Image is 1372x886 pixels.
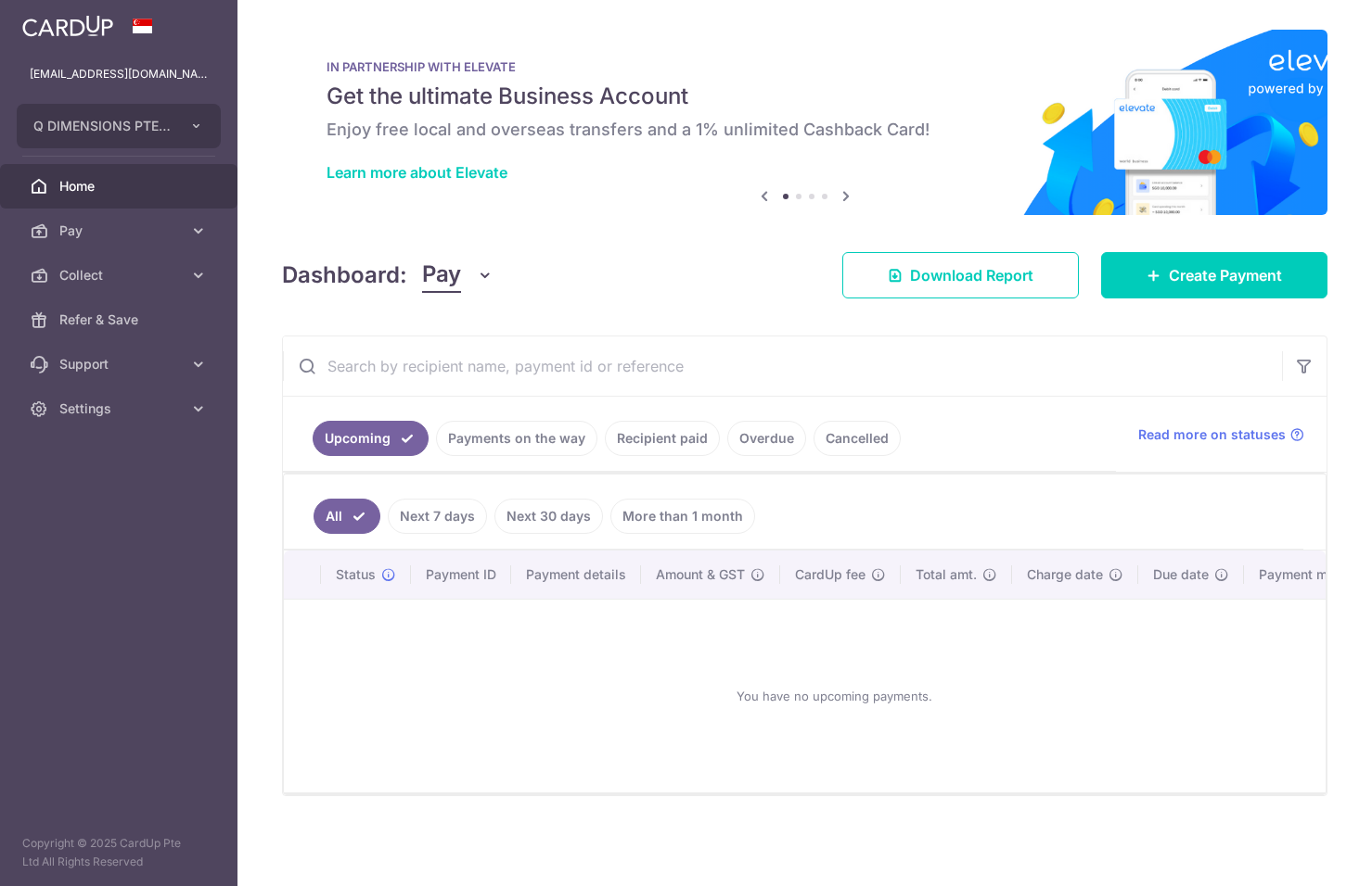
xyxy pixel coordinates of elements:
p: [EMAIL_ADDRESS][DOMAIN_NAME] [30,65,208,83]
h6: Enjoy free local and overseas transfers and a 1% unlimited Cashback Card! [327,119,1283,141]
a: Download Report [842,252,1079,298]
a: Payments on the way [436,421,597,456]
span: Pay [59,221,182,240]
div: You have no upcoming payments. [306,614,1363,778]
a: Next 7 days [388,499,487,534]
span: Q DIMENSIONS PTE. LTD. [33,117,171,135]
span: Refer & Save [59,310,182,329]
span: Total amt. [916,565,977,584]
a: Create Payment [1101,252,1327,298]
span: Charge date [1027,565,1103,584]
span: Pay [422,258,461,293]
img: CardUp [22,15,113,37]
a: Cancelled [814,421,901,456]
p: IN PARTNERSHIP WITH ELEVATE [327,59,1283,74]
span: Create Payment [1169,264,1282,286]
h5: Get the ultimate Business Account [327,82,1283,111]
a: Learn more about Elevate [327,163,507,182]
span: Collect [59,266,182,285]
input: Search by recipient name, payment id or reference [283,336,1282,396]
h4: Dashboard: [282,259,407,292]
span: Read more on statuses [1138,425,1286,444]
th: Payment ID [411,551,511,599]
span: Support [59,355,182,373]
a: Next 30 days [494,499,603,534]
img: Renovation banner [282,30,1327,215]
a: Overdue [727,421,806,456]
span: Settings [59,399,182,418]
span: Due date [1153,565,1209,584]
a: All [314,499,380,534]
a: Recipient paid [605,421,720,456]
a: Upcoming [313,421,429,456]
span: CardUp fee [795,565,866,584]
span: Home [59,177,182,196]
a: More than 1 month [610,499,755,534]
a: Read more on statuses [1138,425,1304,444]
button: Q DIMENSIONS PTE. LTD. [17,104,221,148]
span: Amount & GST [656,565,745,584]
span: Status [336,565,376,584]
button: Pay [422,258,494,293]
span: Download Report [910,264,1033,286]
th: Payment details [511,551,641,599]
